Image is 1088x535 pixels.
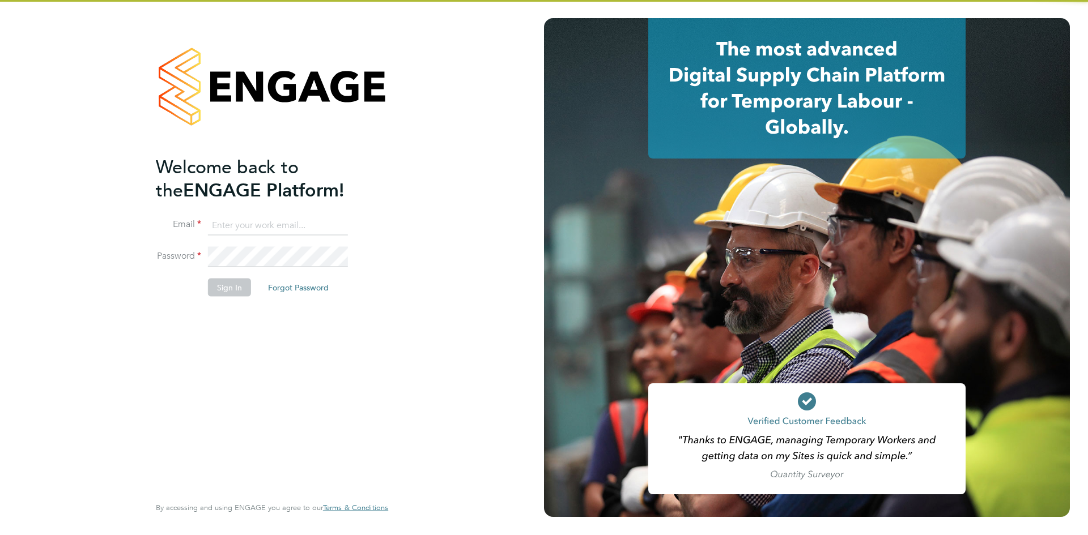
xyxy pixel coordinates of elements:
input: Enter your work email... [208,215,348,236]
button: Forgot Password [259,279,338,297]
a: Terms & Conditions [323,503,388,512]
span: Terms & Conditions [323,503,388,512]
span: By accessing and using ENGAGE you agree to our [156,503,388,512]
label: Email [156,219,201,230]
h2: ENGAGE Platform! [156,155,377,202]
label: Password [156,250,201,262]
span: Welcome back to the [156,156,299,201]
button: Sign In [208,279,251,297]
